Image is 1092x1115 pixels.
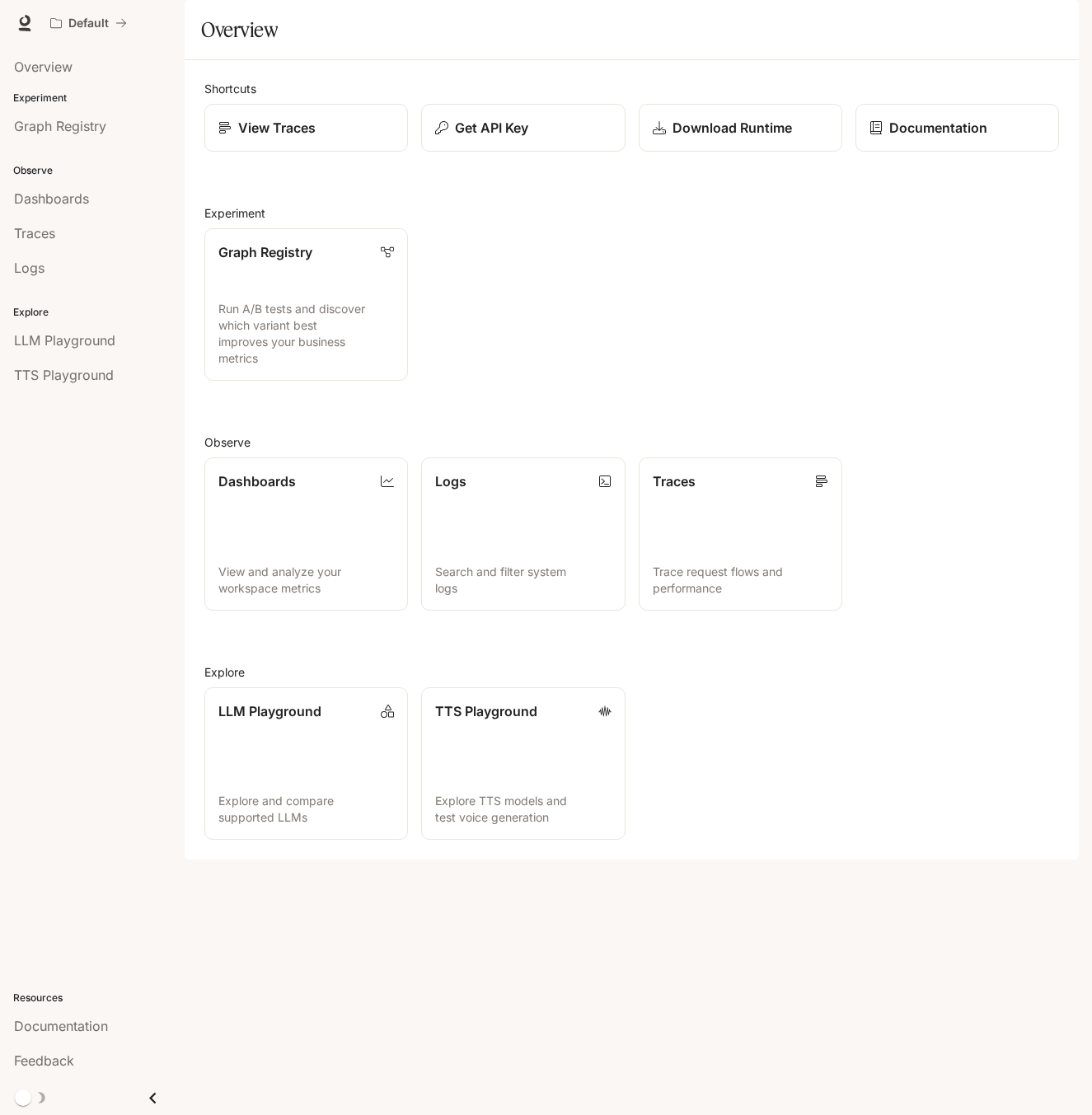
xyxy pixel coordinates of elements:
p: Default [68,16,109,30]
a: View Traces [204,104,408,152]
p: Traces [653,471,696,491]
button: All workspaces [43,7,134,40]
p: Run A/B tests and discover which variant best improves your business metrics [218,301,394,367]
h2: Observe [204,433,1059,451]
p: Logs [435,471,466,491]
p: Graph Registry [218,242,312,262]
a: Graph RegistryRun A/B tests and discover which variant best improves your business metrics [204,228,408,381]
p: Search and filter system logs [435,564,611,597]
h2: Shortcuts [204,80,1059,97]
a: TracesTrace request flows and performance [639,457,842,610]
p: View and analyze your workspace metrics [218,564,394,597]
p: Download Runtime [673,118,792,138]
p: View Traces [238,118,316,138]
a: DashboardsView and analyze your workspace metrics [204,457,408,610]
button: Get API Key [421,104,625,152]
a: LLM PlaygroundExplore and compare supported LLMs [204,687,408,840]
p: TTS Playground [435,701,537,721]
p: Explore and compare supported LLMs [218,793,394,826]
h2: Experiment [204,204,1059,222]
a: Documentation [855,104,1059,152]
p: Get API Key [455,118,528,138]
a: Download Runtime [639,104,842,152]
p: LLM Playground [218,701,321,721]
a: TTS PlaygroundExplore TTS models and test voice generation [421,687,625,840]
h1: Overview [201,13,278,46]
p: Explore TTS models and test voice generation [435,793,611,826]
p: Trace request flows and performance [653,564,828,597]
a: LogsSearch and filter system logs [421,457,625,610]
p: Documentation [889,118,987,138]
p: Dashboards [218,471,296,491]
h2: Explore [204,663,1059,681]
